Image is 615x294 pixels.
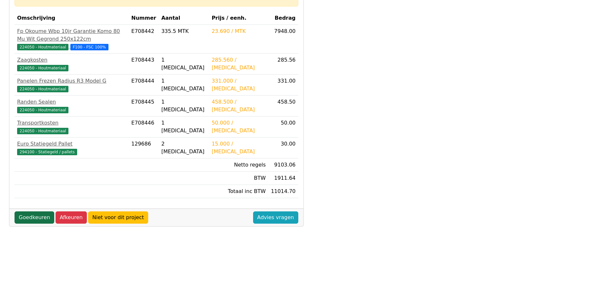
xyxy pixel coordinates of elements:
[268,96,298,117] td: 458.50
[268,185,298,198] td: 11014.70
[212,56,266,72] div: 285.560 / [MEDICAL_DATA]
[17,77,126,85] div: Panelen Frezen Radius R3 Model G
[161,140,207,156] div: 2 [MEDICAL_DATA]
[212,140,266,156] div: 15.000 / [MEDICAL_DATA]
[129,12,159,25] th: Nummer
[268,172,298,185] td: 1911.64
[70,44,108,50] span: F100 - FSC 100%
[17,119,126,127] div: Transportkosten
[209,158,269,172] td: Netto regels
[17,140,126,156] a: Euro Statiegeld Pallet294100 - Statiegeld / pallets
[17,27,126,43] div: Fp Okoume Wbp 10jr Garantie Komo 80 Mu Wit Gegrond 250x122cm
[161,119,207,135] div: 1 [MEDICAL_DATA]
[161,77,207,93] div: 1 [MEDICAL_DATA]
[17,98,126,106] div: Randen Sealen
[212,119,266,135] div: 50.000 / [MEDICAL_DATA]
[17,86,68,92] span: 224050 - Houtmateriaal
[212,77,266,93] div: 331.000 / [MEDICAL_DATA]
[15,211,54,224] a: Goedkeuren
[268,75,298,96] td: 331.00
[17,98,126,114] a: Randen Sealen224050 - Houtmateriaal
[268,12,298,25] th: Bedrag
[209,172,269,185] td: BTW
[56,211,87,224] a: Afkeuren
[17,77,126,93] a: Panelen Frezen Radius R3 Model G224050 - Houtmateriaal
[253,211,298,224] a: Advies vragen
[17,65,68,71] span: 224050 - Houtmateriaal
[17,119,126,135] a: Transportkosten224050 - Houtmateriaal
[161,56,207,72] div: 1 [MEDICAL_DATA]
[268,54,298,75] td: 285.56
[17,140,126,148] div: Euro Statiegeld Pallet
[161,98,207,114] div: 1 [MEDICAL_DATA]
[129,25,159,54] td: E708442
[17,107,68,113] span: 224050 - Houtmateriaal
[15,12,129,25] th: Omschrijving
[159,12,209,25] th: Aantal
[268,117,298,137] td: 50.00
[17,149,77,155] span: 294100 - Statiegeld / pallets
[161,27,207,35] div: 335.5 MTK
[212,98,266,114] div: 458.500 / [MEDICAL_DATA]
[17,56,126,72] a: Zaagkosten224050 - Houtmateriaal
[268,137,298,158] td: 30.00
[88,211,148,224] a: Niet voor dit project
[209,12,269,25] th: Prijs / eenh.
[209,185,269,198] td: Totaal inc BTW
[129,137,159,158] td: 129686
[268,158,298,172] td: 9103.06
[268,25,298,54] td: 7948.00
[17,56,126,64] div: Zaagkosten
[17,44,68,50] span: 224050 - Houtmateriaal
[129,54,159,75] td: E708443
[17,128,68,134] span: 224050 - Houtmateriaal
[129,117,159,137] td: E708446
[17,27,126,51] a: Fp Okoume Wbp 10jr Garantie Komo 80 Mu Wit Gegrond 250x122cm224050 - Houtmateriaal F100 - FSC 100%
[129,96,159,117] td: E708445
[212,27,266,35] div: 23.690 / MTK
[129,75,159,96] td: E708444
